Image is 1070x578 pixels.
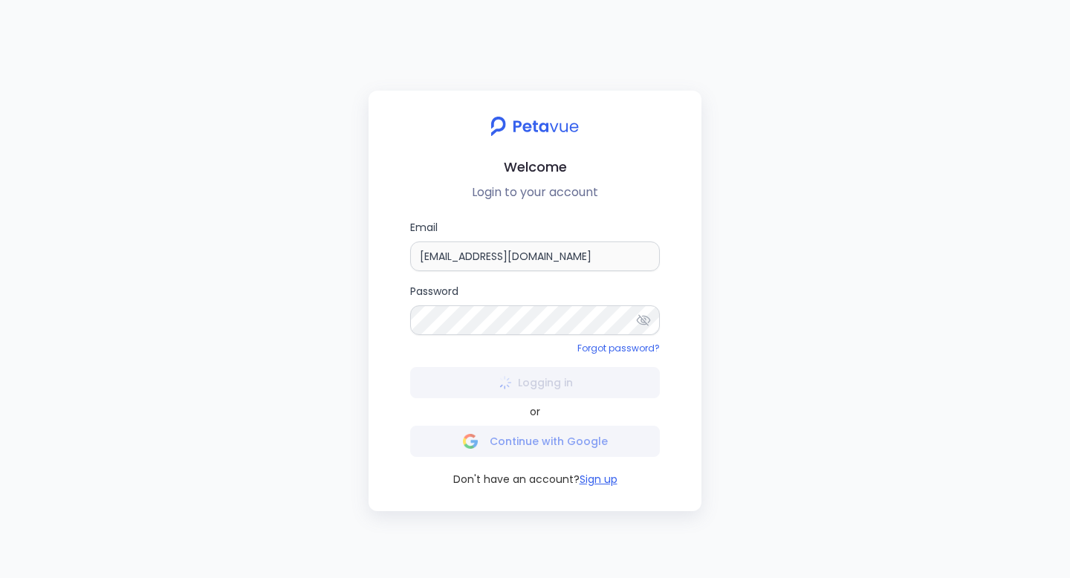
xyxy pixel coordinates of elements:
p: Login to your account [380,184,690,201]
label: Password [410,283,660,335]
label: Email [410,219,660,271]
img: petavue logo [481,108,588,144]
h2: Welcome [380,156,690,178]
a: Forgot password? [577,342,660,354]
input: Password [410,305,660,335]
input: Email [410,241,660,271]
button: Sign up [580,472,617,487]
span: or [530,404,540,420]
span: Don't have an account? [453,472,580,487]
